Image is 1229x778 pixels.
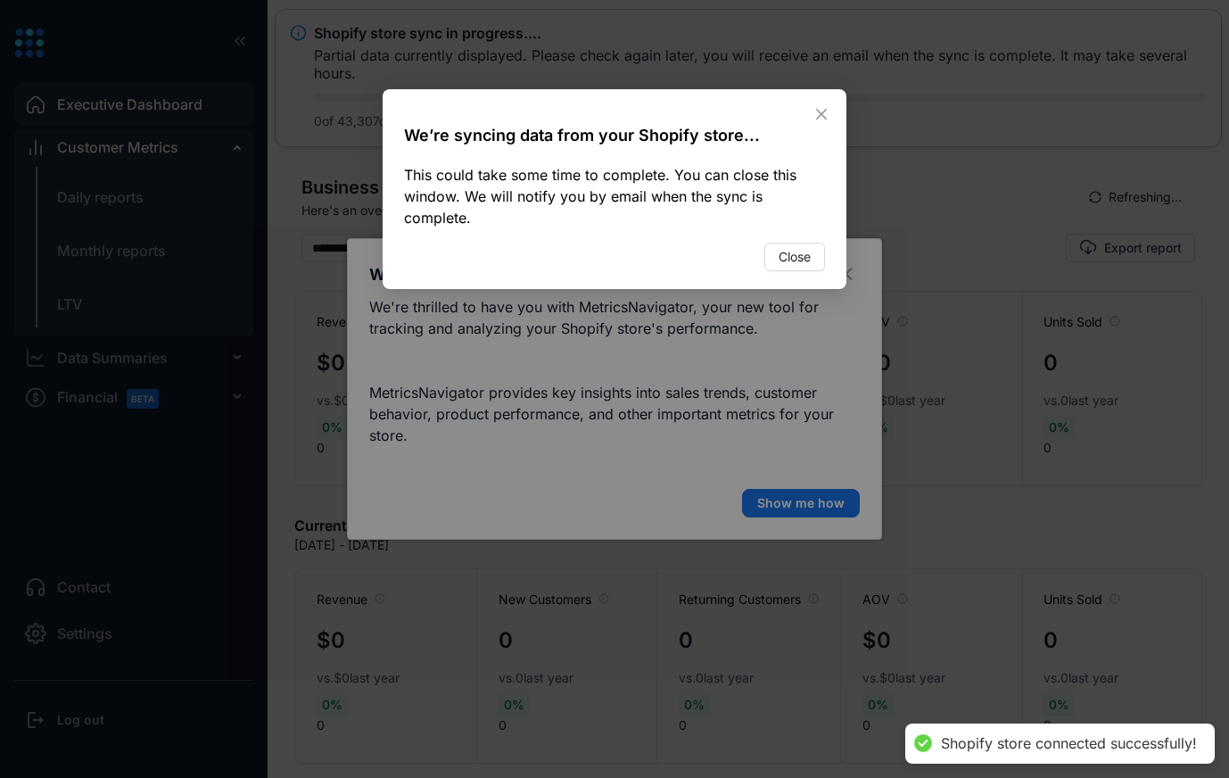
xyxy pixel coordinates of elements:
p: We’re syncing data from your Shopify store... [404,123,825,148]
span: close [814,107,829,121]
p: This could take some time to complete. You can close this window. We will notify you by email whe... [404,164,825,228]
span: Close [779,247,811,267]
button: Close [807,100,836,128]
div: Shopify store connected successfully! [941,734,1197,753]
button: Close [764,243,825,271]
